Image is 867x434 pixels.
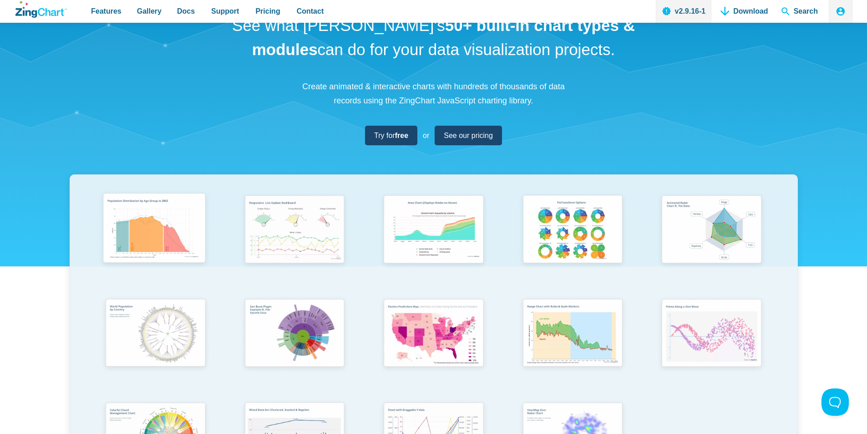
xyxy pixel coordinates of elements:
span: Gallery [137,5,162,17]
img: Population Distribution by Age Group in 2052 [97,189,212,271]
span: Support [211,5,239,17]
iframe: Toggle Customer Support [821,388,849,416]
img: Election Predictions Map [378,295,489,374]
span: Contact [297,5,324,17]
a: Points Along a Sine Wave [642,295,781,398]
img: Area Chart (Displays Nodes on Hover) [378,191,489,270]
img: Points Along a Sine Wave [656,295,767,374]
img: Pie Transform Options [517,191,628,270]
span: Features [91,5,122,17]
img: Animated Radar Chart ft. Pet Data [656,191,767,270]
a: Area Chart (Displays Nodes on Hover) [364,191,503,294]
a: Sun Burst Plugin Example ft. File System Data [225,295,364,398]
span: or [423,129,429,142]
a: Responsive Live Update Dashboard [225,191,364,294]
a: Animated Radar Chart ft. Pet Data [642,191,781,294]
img: Sun Burst Plugin Example ft. File System Data [239,295,350,374]
p: Create animated & interactive charts with hundreds of thousands of data records using the ZingCha... [297,80,570,107]
a: Range Chart with Rultes & Scale Markers [503,295,642,398]
img: Responsive Live Update Dashboard [239,191,350,270]
img: World Population by Country [100,295,211,374]
a: Pie Transform Options [503,191,642,294]
a: Population Distribution by Age Group in 2052 [86,191,225,294]
a: World Population by Country [86,295,225,398]
a: See our pricing [435,126,502,145]
a: Try forfree [365,126,417,145]
img: Range Chart with Rultes & Scale Markers [517,295,628,374]
a: Election Predictions Map [364,295,503,398]
span: Docs [177,5,195,17]
span: Try for [374,129,408,142]
h1: See what [PERSON_NAME]'s can do for your data visualization projects. [229,14,639,61]
span: Pricing [255,5,280,17]
strong: 50+ built-in chart types & modules [252,16,635,58]
a: ZingChart Logo. Click to return to the homepage [15,1,67,18]
span: See our pricing [444,129,493,142]
strong: free [395,132,408,139]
